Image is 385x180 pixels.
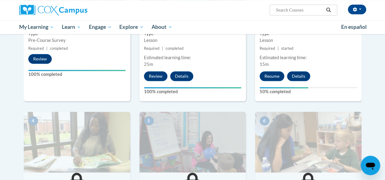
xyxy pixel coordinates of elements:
[144,87,241,88] div: Your progress
[170,71,193,81] button: Details
[24,112,130,172] img: Course Image
[278,46,279,51] span: |
[260,71,284,81] button: Resume
[19,5,129,15] a: Cox Campus
[348,5,366,14] button: Account Settings
[58,20,85,34] a: Learn
[28,54,52,64] button: Review
[115,20,148,34] a: Explore
[260,54,357,61] div: Estimated learning time:
[144,62,153,67] span: 25m
[19,5,87,15] img: Cox Campus
[152,23,172,31] span: About
[255,112,362,172] img: Course Image
[15,20,58,34] a: My Learning
[260,46,275,51] span: Required
[139,112,246,172] img: Course Image
[46,46,47,51] span: |
[361,156,380,175] iframe: Button to launch messaging window
[162,46,163,51] span: |
[144,46,159,51] span: Required
[148,20,176,34] a: About
[144,71,167,81] button: Review
[119,23,144,31] span: Explore
[341,24,367,30] span: En español
[260,37,357,44] div: Lesson
[144,116,154,125] span: 5
[281,46,293,51] span: started
[260,87,308,88] div: Your progress
[275,6,324,14] input: Search Courses
[324,6,333,14] button: Search
[89,23,112,31] span: Engage
[62,23,81,31] span: Learn
[28,116,38,125] span: 4
[166,46,184,51] span: completed
[144,88,241,95] label: 100% completed
[260,88,357,95] label: 50% completed
[15,20,371,34] div: Main menu
[28,46,44,51] span: Required
[260,62,269,67] span: 15m
[19,23,54,31] span: My Learning
[337,21,371,33] a: En español
[144,37,241,44] div: Lesson
[144,54,241,61] div: Estimated learning time:
[28,70,126,71] div: Your progress
[287,71,310,81] button: Details
[28,71,126,78] label: 100% completed
[260,116,269,125] span: 6
[28,37,126,44] div: Pre-Course Survey
[85,20,116,34] a: Engage
[50,46,68,51] span: completed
